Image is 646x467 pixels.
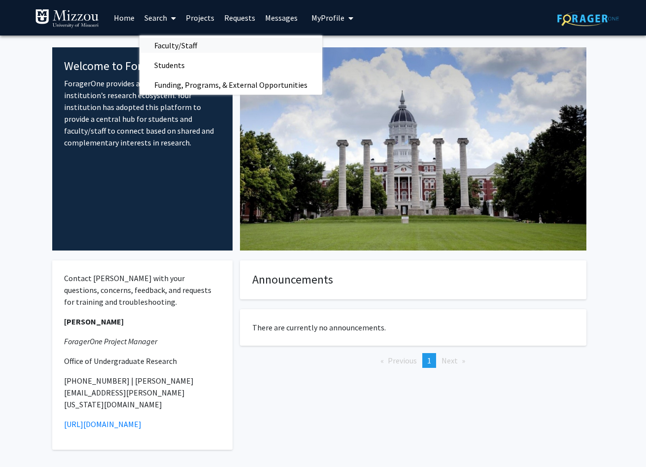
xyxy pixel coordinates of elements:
a: [URL][DOMAIN_NAME] [64,419,141,429]
span: Funding, Programs, & External Opportunities [139,75,322,95]
a: Messages [260,0,303,35]
span: Previous [388,356,417,365]
strong: [PERSON_NAME] [64,317,124,326]
img: ForagerOne Logo [557,11,619,26]
a: Faculty/Staff [139,38,322,53]
a: Requests [219,0,260,35]
span: Next [442,356,458,365]
ul: Pagination [240,353,586,368]
h4: Welcome to ForagerOne [64,59,221,73]
a: Funding, Programs, & External Opportunities [139,77,322,92]
a: Projects [181,0,219,35]
span: 1 [427,356,431,365]
a: Search [139,0,181,35]
span: Faculty/Staff [139,36,212,55]
p: Office of Undergraduate Research [64,355,221,367]
img: University of Missouri Logo [35,9,99,29]
p: [PHONE_NUMBER] | [PERSON_NAME][EMAIL_ADDRESS][PERSON_NAME][US_STATE][DOMAIN_NAME] [64,375,221,410]
h4: Announcements [252,273,574,287]
em: ForagerOne Project Manager [64,336,157,346]
iframe: Chat [7,423,42,460]
p: Contact [PERSON_NAME] with your questions, concerns, feedback, and requests for training and trou... [64,272,221,308]
p: There are currently no announcements. [252,322,574,333]
span: My Profile [311,13,344,23]
a: Students [139,58,322,72]
p: ForagerOne provides an entry point into our institution’s research ecosystem. Your institution ha... [64,77,221,148]
span: Students [139,55,200,75]
img: Cover Image [240,47,586,251]
a: Home [109,0,139,35]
